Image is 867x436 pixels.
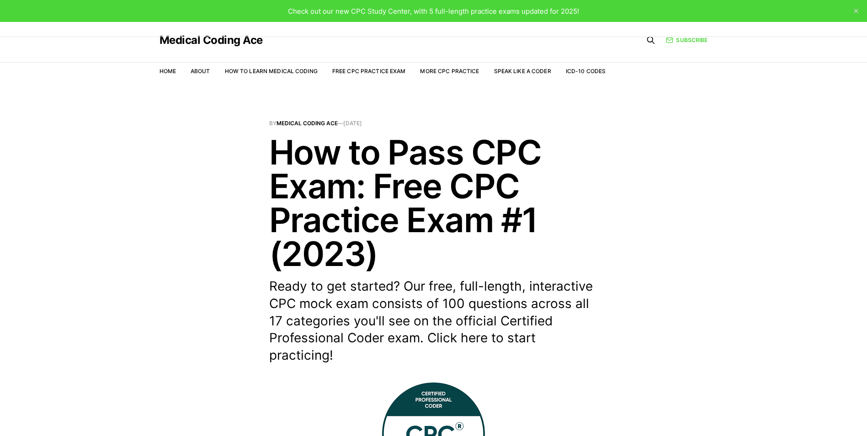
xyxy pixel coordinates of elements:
span: Check out our new CPC Study Center, with 5 full-length practice exams updated for 2025! [288,7,579,16]
h1: How to Pass CPC Exam: Free CPC Practice Exam #1 (2023) [269,135,598,271]
a: ICD-10 Codes [566,68,606,74]
a: How to Learn Medical Coding [225,68,318,74]
p: Ready to get started? Our free, full-length, interactive CPC mock exam consists of 100 questions ... [269,278,598,364]
a: About [191,68,210,74]
span: By — [269,121,598,126]
a: Subscribe [666,36,707,44]
time: [DATE] [343,120,362,127]
a: More CPC Practice [420,68,479,74]
a: Free CPC Practice Exam [332,68,406,74]
a: Speak Like a Coder [494,68,551,74]
iframe: portal-trigger [718,391,867,436]
button: close [849,4,863,18]
a: Home [160,68,176,74]
a: Medical Coding Ace [160,35,263,46]
a: Medical Coding Ace [277,120,338,127]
